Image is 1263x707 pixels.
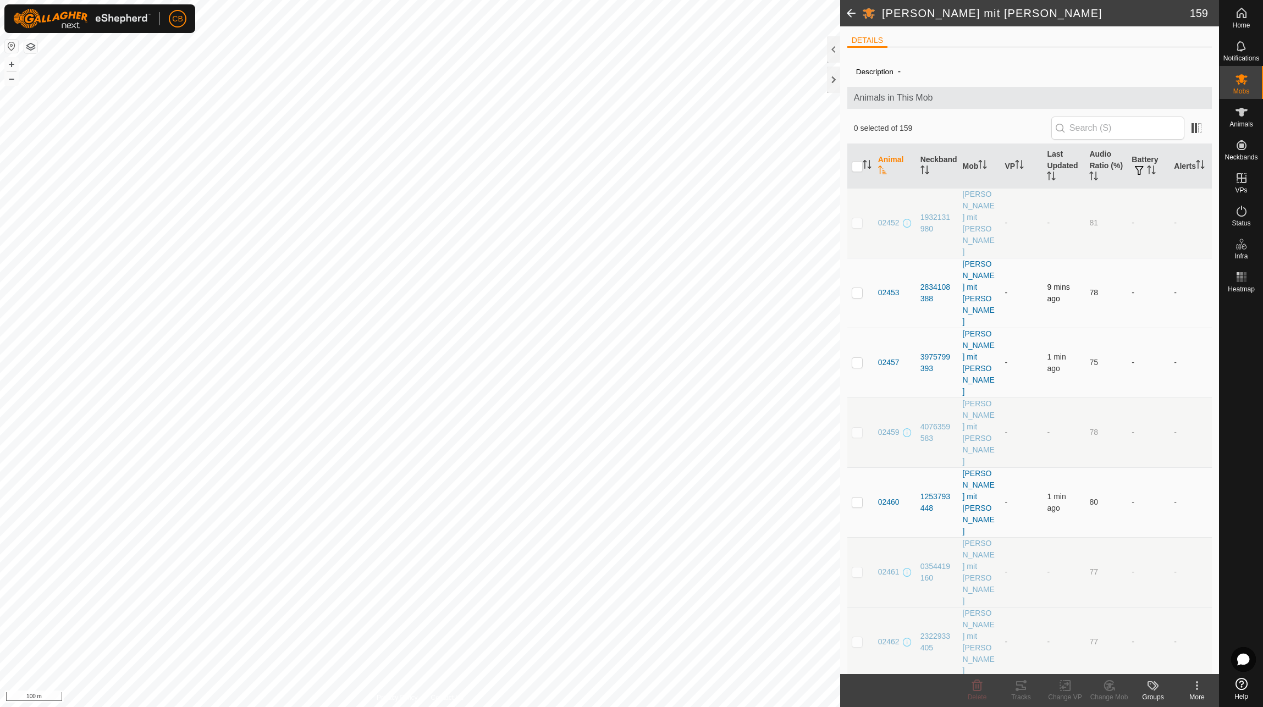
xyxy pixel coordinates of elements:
[1047,352,1066,373] span: 12 Aug 2025, 9:16 am
[1170,537,1212,607] td: -
[1127,188,1170,258] td: -
[1228,286,1255,292] span: Heatmap
[1051,117,1184,140] input: Search (S)
[878,217,900,229] span: 02452
[916,144,958,189] th: Neckband
[1196,162,1205,170] p-sorticon: Activate to sort
[1043,692,1087,702] div: Change VP
[874,144,916,189] th: Animal
[878,357,900,368] span: 02457
[863,162,872,170] p-sorticon: Activate to sort
[1089,637,1098,646] span: 77
[920,281,954,305] div: 2834108388
[1170,144,1212,189] th: Alerts
[1170,328,1212,397] td: -
[878,427,900,438] span: 02459
[13,9,151,29] img: Gallagher Logo
[1127,537,1170,607] td: -
[854,91,1206,104] span: Animals in This Mob
[1170,188,1212,258] td: -
[968,693,987,701] span: Delete
[1047,428,1050,437] span: -
[963,398,996,467] div: [PERSON_NAME] mit [PERSON_NAME]
[1005,498,1008,506] app-display-virtual-paddock-transition: -
[854,123,1051,134] span: 0 selected of 159
[1089,567,1098,576] span: 77
[1047,283,1069,303] span: 12 Aug 2025, 9:07 am
[1127,258,1170,328] td: -
[920,421,954,444] div: 4076359583
[1127,607,1170,677] td: -
[1089,173,1098,182] p-sorticon: Activate to sort
[1220,673,1263,704] a: Help
[920,631,954,654] div: 2322933405
[1225,154,1258,161] span: Neckbands
[1087,692,1131,702] div: Change Mob
[5,72,18,85] button: –
[878,496,900,508] span: 02460
[1089,358,1098,367] span: 75
[1232,22,1250,29] span: Home
[1005,288,1008,297] app-display-virtual-paddock-transition: -
[1001,144,1043,189] th: VP
[1127,467,1170,537] td: -
[856,68,894,76] label: Description
[847,35,887,48] li: DETAILS
[1235,187,1247,194] span: VPs
[920,351,954,374] div: 3975799393
[1089,498,1098,506] span: 80
[963,468,996,537] div: [PERSON_NAME] mit [PERSON_NAME]
[878,167,887,176] p-sorticon: Activate to sort
[963,258,996,328] div: [PERSON_NAME] mit [PERSON_NAME]
[1175,692,1219,702] div: More
[878,566,900,578] span: 02461
[1232,220,1250,227] span: Status
[920,167,929,176] p-sorticon: Activate to sort
[1089,428,1098,437] span: 78
[1047,218,1050,227] span: -
[1234,253,1248,259] span: Infra
[963,538,996,607] div: [PERSON_NAME] mit [PERSON_NAME]
[878,287,900,299] span: 02453
[882,7,1190,20] h2: [PERSON_NAME] mit [PERSON_NAME]
[1127,328,1170,397] td: -
[1047,173,1056,182] p-sorticon: Activate to sort
[1005,567,1008,576] app-display-virtual-paddock-transition: -
[377,693,418,703] a: Privacy Policy
[431,693,464,703] a: Contact Us
[1005,637,1008,646] app-display-virtual-paddock-transition: -
[878,636,900,648] span: 02462
[1047,637,1050,646] span: -
[1005,428,1008,437] app-display-virtual-paddock-transition: -
[1131,692,1175,702] div: Groups
[1170,397,1212,467] td: -
[1147,167,1156,176] p-sorticon: Activate to sort
[1234,693,1248,700] span: Help
[1190,5,1208,21] span: 159
[978,162,987,170] p-sorticon: Activate to sort
[963,607,996,677] div: [PERSON_NAME] mit [PERSON_NAME]
[1047,567,1050,576] span: -
[1005,218,1008,227] app-display-virtual-paddock-transition: -
[1170,467,1212,537] td: -
[5,40,18,53] button: Reset Map
[172,13,183,25] span: CB
[958,144,1001,189] th: Mob
[1170,607,1212,677] td: -
[1223,55,1259,62] span: Notifications
[1089,218,1098,227] span: 81
[1085,144,1127,189] th: Audio Ratio (%)
[999,692,1043,702] div: Tracks
[920,561,954,584] div: 0354419160
[1229,121,1253,128] span: Animals
[1015,162,1024,170] p-sorticon: Activate to sort
[1047,492,1066,512] span: 12 Aug 2025, 9:16 am
[963,328,996,397] div: [PERSON_NAME] mit [PERSON_NAME]
[1005,358,1008,367] app-display-virtual-paddock-transition: -
[1127,144,1170,189] th: Battery
[5,58,18,71] button: +
[1089,288,1098,297] span: 78
[1170,258,1212,328] td: -
[24,40,37,53] button: Map Layers
[894,62,905,80] span: -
